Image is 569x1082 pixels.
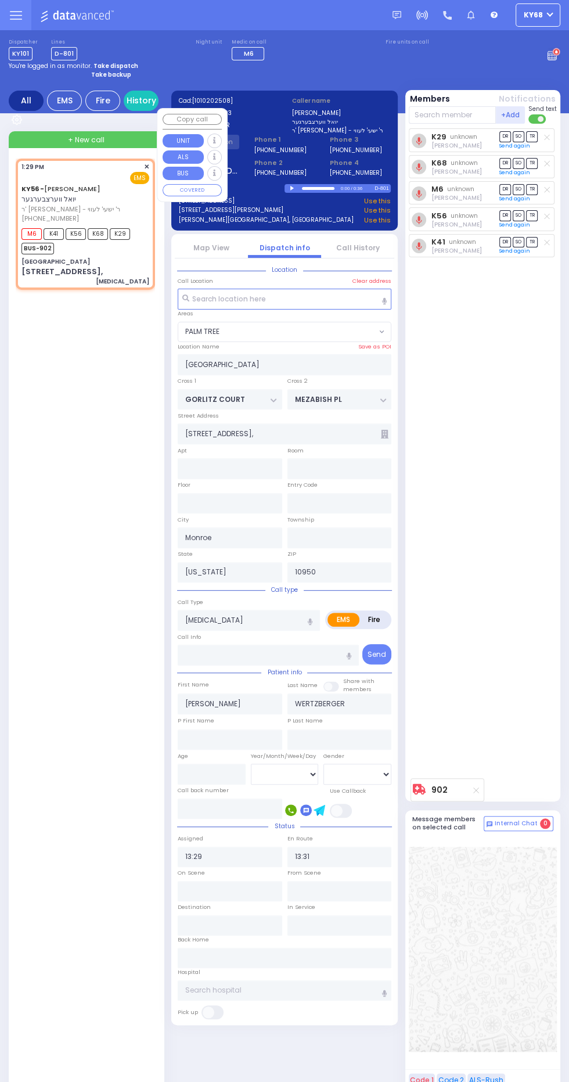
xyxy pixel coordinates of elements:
[178,310,193,318] label: Areas
[178,936,209,944] label: Back Home
[336,243,380,253] a: Call History
[178,277,213,285] label: Call Location
[254,146,306,154] label: [PHONE_NUMBER]
[9,39,38,46] label: Dispatcher
[431,167,482,176] span: Isaac Herskovits
[526,210,538,221] span: TR
[96,277,149,286] div: [MEDICAL_DATA]
[431,786,448,795] a: 902
[178,322,376,342] span: PALM TREE
[340,182,351,195] div: 0:00
[431,193,482,202] span: Shloma Zwibel
[91,70,131,79] strong: Take backup
[528,113,547,125] label: Turn off text
[287,377,308,385] label: Cross 2
[265,585,304,594] span: Call type
[292,109,391,117] label: [PERSON_NAME]
[21,214,79,223] span: [PHONE_NUMBER]
[93,62,138,70] strong: Take dispatch
[329,158,390,168] span: Phone 4
[431,220,482,229] span: Joel Wercberger
[178,598,203,606] label: Call Type
[513,237,524,248] span: SO
[178,752,188,760] label: Age
[178,869,205,877] label: On Scene
[179,184,285,193] label: Last 3 location
[292,117,391,126] label: יואל ווערצבערגער
[431,132,446,141] a: K29
[163,167,204,180] button: BUS
[499,131,511,142] span: DR
[21,184,100,193] a: [PERSON_NAME]
[163,114,222,125] button: Copy call
[431,238,445,246] a: K41
[244,49,254,58] span: M6
[163,134,204,148] button: UNIT
[178,681,209,689] label: First Name
[287,903,315,911] label: In Service
[526,158,538,169] span: TR
[287,681,318,689] label: Last Name
[178,343,219,351] label: Location Name
[358,343,391,351] label: Save as POI
[526,184,538,195] span: TR
[179,121,278,130] label: WIRELESS CALLER
[499,184,511,195] span: DR
[21,194,76,204] span: יואל ווערצבערגער
[343,685,372,693] span: members
[21,243,54,254] span: BUS-902
[178,786,229,795] label: Call back number
[329,135,390,145] span: Phone 3
[364,215,391,225] a: Use this
[51,47,77,60] span: D-801
[329,168,381,177] label: [PHONE_NUMBER]
[196,39,222,46] label: Night unit
[9,91,44,111] div: All
[431,211,447,220] a: K56
[499,158,511,169] span: DR
[431,141,482,150] span: Yikseal Yosef Neuman
[392,11,401,20] img: message.svg
[21,163,44,171] span: 1:29 PM
[254,135,315,145] span: Phone 1
[499,195,530,202] a: Send again
[287,481,318,489] label: Entry Code
[449,238,476,246] span: unknown
[526,237,538,248] span: TR
[268,822,300,831] span: Status
[513,131,524,142] span: SO
[178,516,189,524] label: City
[524,10,543,20] span: ky68
[364,206,391,215] a: Use this
[266,265,303,274] span: Location
[193,243,229,253] a: Map View
[431,185,444,193] a: M6
[359,613,390,627] label: Fire
[513,184,524,195] span: SO
[364,196,391,206] a: Use this
[513,210,524,221] span: SO
[451,211,478,220] span: unknown
[21,204,146,214] span: ר' [PERSON_NAME] - ר' ישעי' לעווי
[343,677,374,685] small: Share with
[409,106,496,124] input: Search member
[540,818,550,829] span: 0
[163,150,204,164] button: ALS
[178,835,203,843] label: Assigned
[178,1008,198,1016] label: Pick up
[178,447,187,455] label: Apt
[192,96,233,105] span: [1010202508]
[381,430,388,438] span: Other building occupants
[179,109,278,117] label: Caller:
[499,221,530,228] a: Send again
[447,185,474,193] span: unknown
[51,39,77,46] label: Lines
[9,47,33,60] span: KY101
[261,668,307,677] span: Patient info
[327,613,359,627] label: EMS
[496,106,525,124] button: +Add
[21,184,44,193] span: KY56 -
[110,228,130,240] span: K29
[495,819,538,828] span: Internal Chat
[450,132,477,141] span: unknown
